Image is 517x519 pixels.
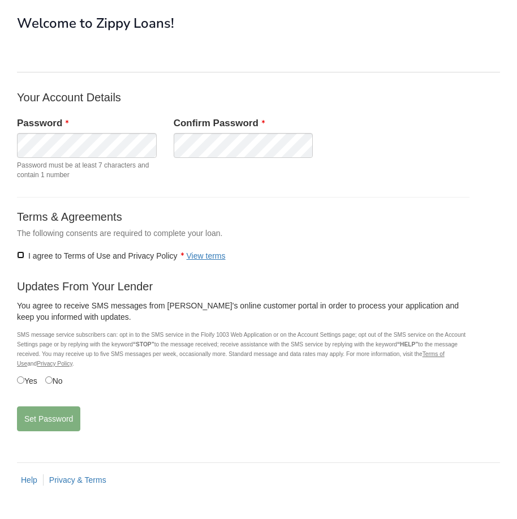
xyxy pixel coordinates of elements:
[17,332,466,367] small: SMS message service subscribers can: opt in to the SMS service in the Floify 1003 Web Application...
[17,300,469,327] div: You agree to receive SMS messages from [PERSON_NAME]'s online customer portal in order to process...
[133,341,154,348] b: “STOP”
[45,374,63,387] label: No
[49,475,106,484] a: Privacy & Terms
[17,209,469,225] p: Terms & Agreements
[45,376,53,384] input: No
[17,161,157,180] span: Password must be at least 7 characters and contain 1 number
[17,406,80,431] button: Set Password
[37,361,72,367] a: Privacy Policy
[17,376,24,384] input: Yes
[17,251,24,259] input: I agree to Terms of Use and Privacy PolicyView terms
[17,228,469,239] p: The following consents are required to complete your loan.
[174,117,265,130] label: Confirm Password
[174,133,313,158] input: Verify Password
[17,250,226,261] label: I agree to Terms of Use and Privacy Policy
[21,475,37,484] a: Help
[17,16,500,31] h1: Welcome to Zippy Loans!
[17,351,445,367] a: Terms of Use
[17,374,37,387] label: Yes
[17,278,469,294] p: Updates From Your Lender
[17,89,469,105] p: Your Account Details
[397,341,418,348] b: “HELP”
[187,251,226,260] a: View terms
[17,117,68,130] label: Password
